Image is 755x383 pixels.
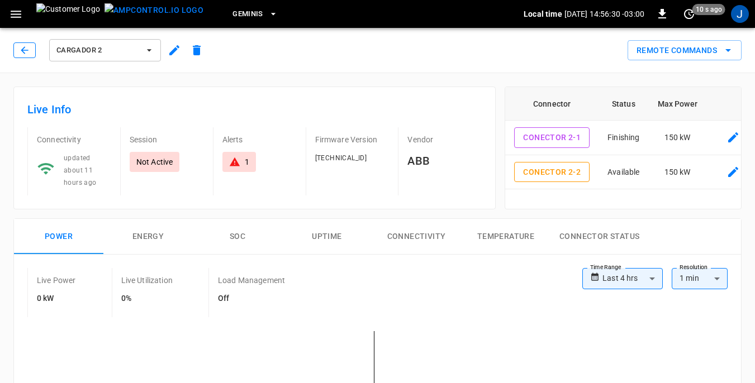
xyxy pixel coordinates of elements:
[372,219,461,255] button: Connectivity
[121,275,173,286] p: Live Utilization
[37,134,111,145] p: Connectivity
[649,87,706,121] th: Max Power
[218,293,285,305] h6: Off
[315,134,390,145] p: Firmware Version
[232,8,263,21] span: Geminis
[599,87,648,121] th: Status
[628,40,742,61] div: remote commands options
[524,8,562,20] p: Local time
[136,156,173,167] p: Not Active
[649,155,706,190] td: 150 kW
[505,87,599,121] th: Connector
[564,8,644,20] p: [DATE] 14:56:30 -03:00
[590,263,621,272] label: Time Range
[599,189,648,224] td: Faulted
[315,154,367,162] span: [TECHNICAL_ID]
[680,5,698,23] button: set refresh interval
[461,219,550,255] button: Temperature
[228,3,282,25] button: Geminis
[36,3,100,25] img: Customer Logo
[692,4,725,15] span: 10 s ago
[222,134,297,145] p: Alerts
[121,293,173,305] h6: 0%
[37,293,76,305] h6: 0 kW
[245,156,249,167] div: 1
[14,219,103,255] button: Power
[27,100,482,118] h6: Live Info
[193,219,282,255] button: SOC
[56,44,139,57] span: Cargador 2
[514,127,590,148] button: Conector 2-1
[649,189,706,224] td: 150 kW
[599,121,648,155] td: Finishing
[599,155,648,190] td: Available
[37,275,76,286] p: Live Power
[130,134,204,145] p: Session
[407,152,482,170] h6: ABB
[407,134,482,145] p: Vendor
[105,3,203,17] img: ampcontrol.io logo
[282,219,372,255] button: Uptime
[731,5,749,23] div: profile-icon
[602,268,663,289] div: Last 4 hrs
[514,162,590,183] button: Conector 2-2
[103,219,193,255] button: Energy
[672,268,728,289] div: 1 min
[649,121,706,155] td: 150 kW
[218,275,285,286] p: Load Management
[550,219,648,255] button: Connector Status
[628,40,742,61] button: Remote Commands
[680,263,707,272] label: Resolution
[49,39,161,61] button: Cargador 2
[64,154,97,186] span: updated about 11 hours ago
